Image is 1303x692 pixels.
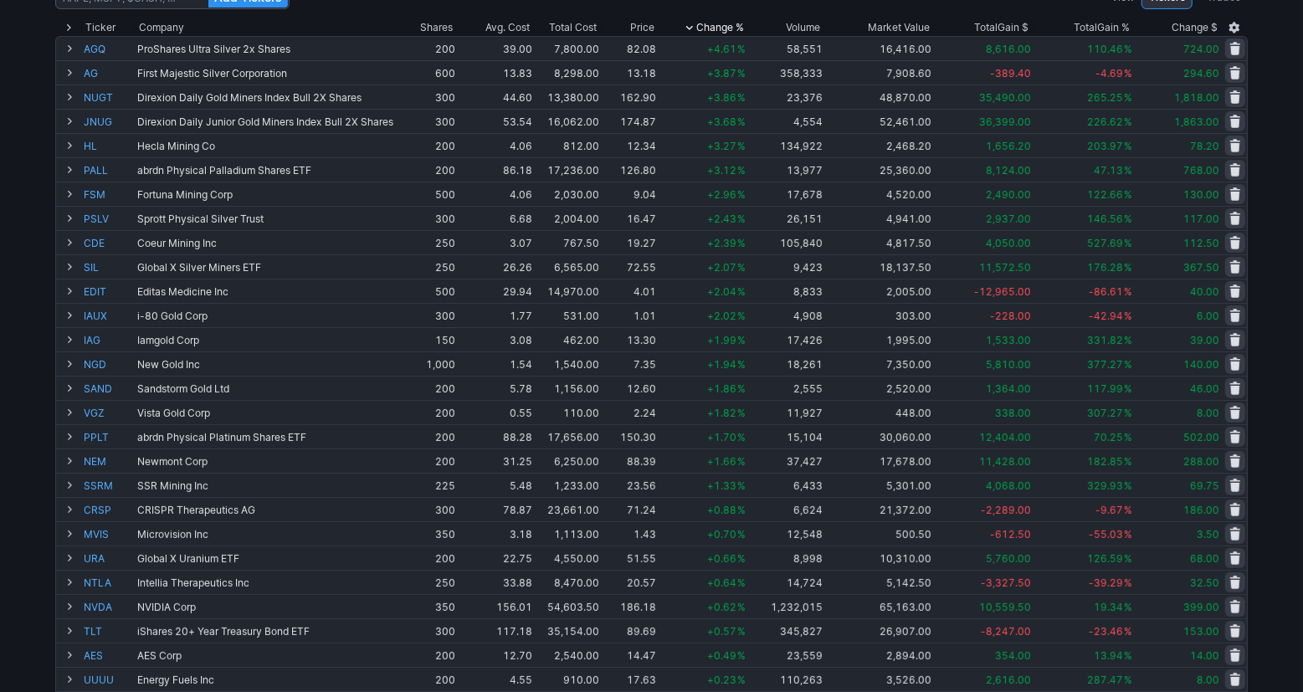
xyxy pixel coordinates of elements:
[1124,91,1132,104] span: %
[457,449,534,473] td: 31.25
[1087,91,1123,104] span: 265.25
[1124,455,1132,468] span: %
[1087,455,1123,468] span: 182.85
[986,358,1031,371] span: 5,810.00
[737,479,746,492] span: %
[824,424,934,449] td: 30,060.00
[84,279,134,303] a: EDIT
[457,60,534,85] td: 13.83
[1197,407,1219,419] span: 8.00
[1124,164,1132,177] span: %
[601,497,658,521] td: 71.24
[534,376,601,400] td: 1,156.00
[707,164,736,177] span: +3.12
[824,60,934,85] td: 7,908.60
[986,382,1031,395] span: 1,364.00
[397,303,457,327] td: 300
[397,36,457,60] td: 200
[84,182,134,206] a: FSM
[137,188,395,201] div: Fortuna Mining Corp
[457,473,534,497] td: 5.48
[84,377,134,400] a: SAND
[986,334,1031,346] span: 1,533.00
[986,140,1031,152] span: 1,656.20
[1075,19,1131,36] div: Gain %
[979,115,1031,128] span: 36,399.00
[1124,382,1132,395] span: %
[534,36,601,60] td: 7,800.00
[137,67,395,79] div: First Majestic Silver Corporation
[707,504,736,516] span: +0.88
[84,37,134,60] a: AGQ
[137,479,395,492] div: SSR Mining Inc
[707,213,736,225] span: +2.43
[986,188,1031,201] span: 2,490.00
[457,230,534,254] td: 3.07
[84,231,134,254] a: CDE
[534,351,601,376] td: 1,540.00
[137,91,395,104] div: Direxion Daily Gold Miners Index Bull 2X Shares
[137,407,395,419] div: Vista Gold Corp
[457,424,534,449] td: 88.28
[824,351,934,376] td: 7,350.00
[84,498,134,521] a: CRSP
[601,327,658,351] td: 13.30
[737,310,746,322] span: %
[534,279,601,303] td: 14,970.00
[84,158,134,182] a: PALL
[1124,334,1132,346] span: %
[139,19,184,36] div: Company
[1190,479,1219,492] span: 69.75
[85,19,115,36] div: Ticker
[601,254,658,279] td: 72.55
[1087,115,1123,128] span: 226.62
[1087,358,1123,371] span: 377.27
[1183,164,1219,177] span: 768.00
[397,85,457,109] td: 300
[601,133,658,157] td: 12.34
[534,85,601,109] td: 13,380.00
[397,279,457,303] td: 500
[986,213,1031,225] span: 2,937.00
[737,455,746,468] span: %
[696,19,744,36] span: Change %
[1183,261,1219,274] span: 367.50
[601,60,658,85] td: 13.18
[137,358,395,371] div: New Gold Inc
[457,303,534,327] td: 1.77
[824,327,934,351] td: 1,995.00
[137,285,395,298] div: Editas Medicine Inc
[550,19,598,36] div: Total Cost
[601,182,658,206] td: 9.04
[707,407,736,419] span: +1.82
[737,285,746,298] span: %
[1094,431,1123,443] span: 70.25
[457,351,534,376] td: 1.54
[1190,334,1219,346] span: 39.00
[707,261,736,274] span: +2.07
[979,431,1031,443] span: 12,404.00
[534,206,601,230] td: 2,004.00
[707,237,736,249] span: +2.39
[747,157,824,182] td: 13,977
[737,43,746,55] span: %
[707,310,736,322] span: +2.02
[747,279,824,303] td: 8,833
[457,109,534,133] td: 53.54
[1124,188,1132,201] span: %
[824,449,934,473] td: 17,678.00
[707,91,736,104] span: +3.86
[84,571,134,594] a: NTLA
[397,206,457,230] td: 300
[824,400,934,424] td: 448.00
[601,206,658,230] td: 16.47
[397,473,457,497] td: 225
[737,115,746,128] span: %
[1174,91,1219,104] span: 1,818.00
[84,352,134,376] a: NGD
[1087,261,1123,274] span: 176.28
[868,19,930,36] span: Market Value
[1183,237,1219,249] span: 112.50
[824,109,934,133] td: 52,461.00
[397,133,457,157] td: 200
